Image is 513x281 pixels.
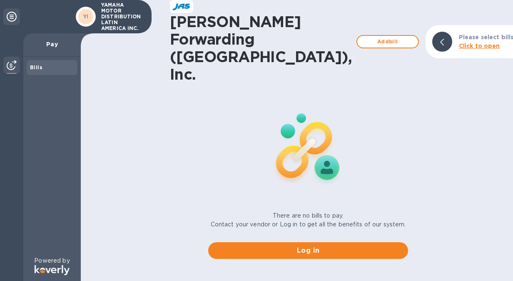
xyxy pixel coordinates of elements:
button: Log in [208,242,408,259]
h1: [PERSON_NAME] Forwarding ([GEOGRAPHIC_DATA]), Inc. [170,13,352,83]
p: There are no bills to pay. Contact your vendor or Log in to get all the benefits of our system. [211,211,406,229]
p: Pay [30,40,74,48]
span: Add bill [364,37,411,47]
b: Bills [30,64,42,70]
p: YAMAHA MOTOR DISTRIBUTION LATIN AMERICA INC. [101,2,143,31]
p: Powered by [34,256,70,265]
b: YI [83,13,89,20]
span: Log in [215,246,401,256]
img: Logo [35,265,70,275]
b: Click to open [459,43,500,49]
button: Addbill [356,35,419,48]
